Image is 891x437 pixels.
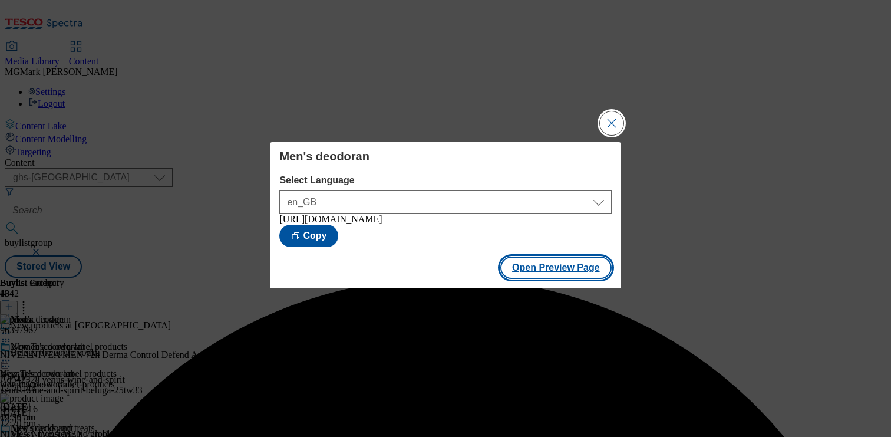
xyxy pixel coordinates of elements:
h4: Men's deodoran [279,149,611,163]
button: Close Modal [600,111,623,135]
label: Select Language [279,175,611,186]
div: Modal [270,142,621,288]
button: Copy [279,225,338,247]
button: Open Preview Page [500,257,612,279]
div: [URL][DOMAIN_NAME] [279,214,611,225]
